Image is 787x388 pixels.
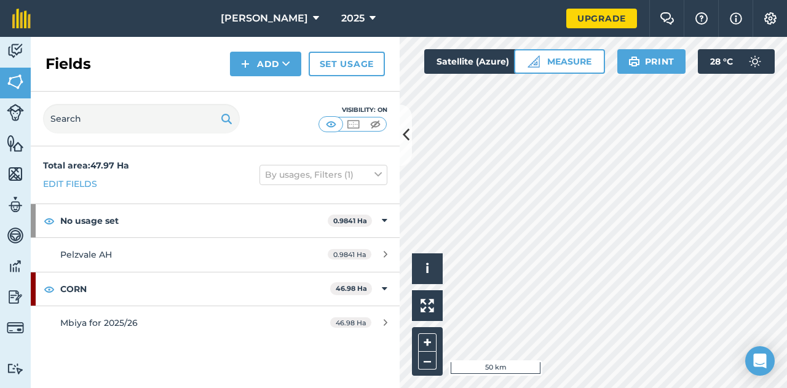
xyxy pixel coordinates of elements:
[528,55,540,68] img: Ruler icon
[763,12,778,25] img: A cog icon
[745,346,775,376] div: Open Intercom Messenger
[7,319,24,336] img: svg+xml;base64,PD94bWwgdmVyc2lvbj0iMS4wIiBlbmNvZGluZz0idXRmLTgiPz4KPCEtLSBHZW5lcmF0b3I6IEFkb2JlIE...
[418,333,437,352] button: +
[330,317,371,328] span: 46.98 Ha
[425,261,429,276] span: i
[43,160,129,171] strong: Total area : 47.97 Ha
[43,104,240,133] input: Search
[694,12,709,25] img: A question mark icon
[31,272,400,306] div: CORN46.98 Ha
[7,165,24,183] img: svg+xml;base64,PHN2ZyB4bWxucz0iaHR0cDovL3d3dy53My5vcmcvMjAwMC9zdmciIHdpZHRoPSI1NiIgaGVpZ2h0PSI2MC...
[346,118,361,130] img: svg+xml;base64,PHN2ZyB4bWxucz0iaHR0cDovL3d3dy53My5vcmcvMjAwMC9zdmciIHdpZHRoPSI1MCIgaGVpZ2h0PSI0MC...
[44,213,55,228] img: svg+xml;base64,PHN2ZyB4bWxucz0iaHR0cDovL3d3dy53My5vcmcvMjAwMC9zdmciIHdpZHRoPSIxOCIgaGVpZ2h0PSIyNC...
[368,118,383,130] img: svg+xml;base64,PHN2ZyB4bWxucz0iaHR0cDovL3d3dy53My5vcmcvMjAwMC9zdmciIHdpZHRoPSI1MCIgaGVpZ2h0PSI0MC...
[230,52,301,76] button: Add
[259,165,387,184] button: By usages, Filters (1)
[7,257,24,275] img: svg+xml;base64,PD94bWwgdmVyc2lvbj0iMS4wIiBlbmNvZGluZz0idXRmLTgiPz4KPCEtLSBHZW5lcmF0b3I6IEFkb2JlIE...
[7,288,24,306] img: svg+xml;base64,PD94bWwgdmVyc2lvbj0iMS4wIiBlbmNvZGluZz0idXRmLTgiPz4KPCEtLSBHZW5lcmF0b3I6IEFkb2JlIE...
[309,52,385,76] a: Set usage
[730,11,742,26] img: svg+xml;base64,PHN2ZyB4bWxucz0iaHR0cDovL3d3dy53My5vcmcvMjAwMC9zdmciIHdpZHRoPSIxNyIgaGVpZ2h0PSIxNy...
[336,284,367,293] strong: 46.98 Ha
[7,196,24,214] img: svg+xml;base64,PD94bWwgdmVyc2lvbj0iMS4wIiBlbmNvZGluZz0idXRmLTgiPz4KPCEtLSBHZW5lcmF0b3I6IEFkb2JlIE...
[45,54,91,74] h2: Fields
[617,49,686,74] button: Print
[514,49,605,74] button: Measure
[660,12,674,25] img: Two speech bubbles overlapping with the left bubble in the forefront
[328,249,371,259] span: 0.9841 Ha
[412,253,443,284] button: i
[7,363,24,374] img: svg+xml;base64,PD94bWwgdmVyc2lvbj0iMS4wIiBlbmNvZGluZz0idXRmLTgiPz4KPCEtLSBHZW5lcmF0b3I6IEFkb2JlIE...
[318,105,387,115] div: Visibility: On
[60,249,112,260] span: Pelzvale AH
[7,42,24,60] img: svg+xml;base64,PD94bWwgdmVyc2lvbj0iMS4wIiBlbmNvZGluZz0idXRmLTgiPz4KPCEtLSBHZW5lcmF0b3I6IEFkb2JlIE...
[44,282,55,296] img: svg+xml;base64,PHN2ZyB4bWxucz0iaHR0cDovL3d3dy53My5vcmcvMjAwMC9zdmciIHdpZHRoPSIxOCIgaGVpZ2h0PSIyNC...
[7,73,24,91] img: svg+xml;base64,PHN2ZyB4bWxucz0iaHR0cDovL3d3dy53My5vcmcvMjAwMC9zdmciIHdpZHRoPSI1NiIgaGVpZ2h0PSI2MC...
[323,118,339,130] img: svg+xml;base64,PHN2ZyB4bWxucz0iaHR0cDovL3d3dy53My5vcmcvMjAwMC9zdmciIHdpZHRoPSI1MCIgaGVpZ2h0PSI0MC...
[31,306,400,339] a: Mbiya for 2025/2646.98 Ha
[628,54,640,69] img: svg+xml;base64,PHN2ZyB4bWxucz0iaHR0cDovL3d3dy53My5vcmcvMjAwMC9zdmciIHdpZHRoPSIxOSIgaGVpZ2h0PSIyNC...
[421,299,434,312] img: Four arrows, one pointing top left, one top right, one bottom right and the last bottom left
[60,204,328,237] strong: No usage set
[698,49,775,74] button: 28 °C
[60,317,138,328] span: Mbiya for 2025/26
[221,111,232,126] img: svg+xml;base64,PHN2ZyB4bWxucz0iaHR0cDovL3d3dy53My5vcmcvMjAwMC9zdmciIHdpZHRoPSIxOSIgaGVpZ2h0PSIyNC...
[424,49,542,74] button: Satellite (Azure)
[12,9,31,28] img: fieldmargin Logo
[31,204,400,237] div: No usage set0.9841 Ha
[333,216,367,225] strong: 0.9841 Ha
[7,104,24,121] img: svg+xml;base64,PD94bWwgdmVyc2lvbj0iMS4wIiBlbmNvZGluZz0idXRmLTgiPz4KPCEtLSBHZW5lcmF0b3I6IEFkb2JlIE...
[60,272,330,306] strong: CORN
[31,238,400,271] a: Pelzvale AH0.9841 Ha
[7,226,24,245] img: svg+xml;base64,PD94bWwgdmVyc2lvbj0iMS4wIiBlbmNvZGluZz0idXRmLTgiPz4KPCEtLSBHZW5lcmF0b3I6IEFkb2JlIE...
[566,9,637,28] a: Upgrade
[241,57,250,71] img: svg+xml;base64,PHN2ZyB4bWxucz0iaHR0cDovL3d3dy53My5vcmcvMjAwMC9zdmciIHdpZHRoPSIxNCIgaGVpZ2h0PSIyNC...
[710,49,733,74] span: 28 ° C
[7,134,24,152] img: svg+xml;base64,PHN2ZyB4bWxucz0iaHR0cDovL3d3dy53My5vcmcvMjAwMC9zdmciIHdpZHRoPSI1NiIgaGVpZ2h0PSI2MC...
[43,177,97,191] a: Edit fields
[341,11,365,26] span: 2025
[743,49,767,74] img: svg+xml;base64,PD94bWwgdmVyc2lvbj0iMS4wIiBlbmNvZGluZz0idXRmLTgiPz4KPCEtLSBHZW5lcmF0b3I6IEFkb2JlIE...
[221,11,308,26] span: [PERSON_NAME]
[418,352,437,370] button: –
